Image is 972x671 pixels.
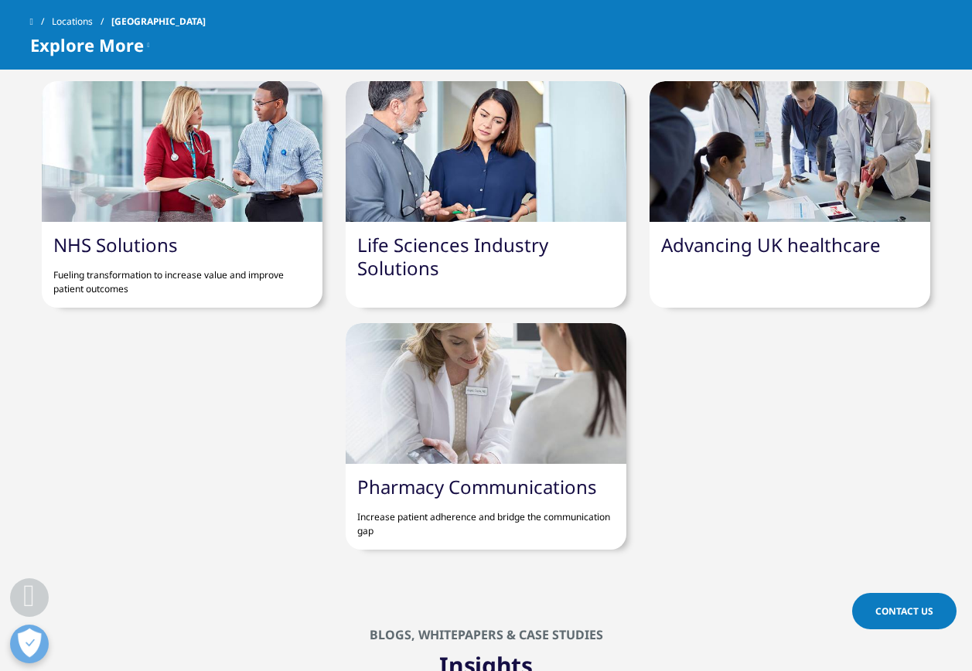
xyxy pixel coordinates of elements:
[10,625,49,663] button: Open Preferences
[852,593,957,629] a: Contact Us
[52,8,111,36] a: Locations
[53,232,178,257] a: NHS Solutions
[661,232,881,257] a: Advancing UK healthcare
[357,499,615,538] p: Increase patient adherence and bridge the communication gap
[30,36,144,54] span: Explore More
[357,232,548,281] a: Life Sciences Industry Solutions
[53,257,311,296] p: Fueling transformation to increase value and improve patient outcomes
[357,474,597,499] a: Pharmacy Communications
[111,8,206,36] span: [GEOGRAPHIC_DATA]
[875,605,933,618] span: Contact Us
[30,627,943,642] h2: Blogs, Whitepapers & Case Studies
